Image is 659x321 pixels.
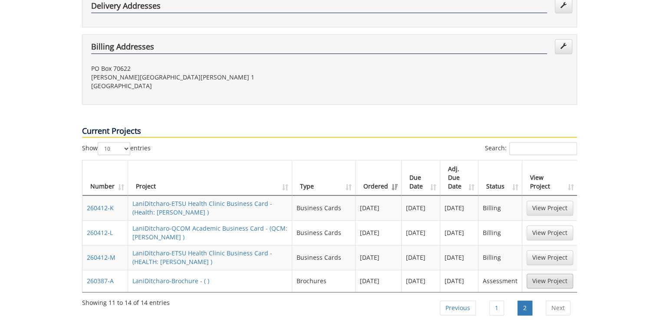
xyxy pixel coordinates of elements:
a: View Project [527,225,573,240]
a: LaniDitcharo-QCOM Academic Business Card - (QCM: [PERSON_NAME] ) [132,224,287,241]
a: 2 [517,301,532,315]
td: Brochures [292,270,356,292]
th: Due Date: activate to sort column ascending [402,160,440,195]
a: LaniDitcharo-Brochure - ( ) [132,277,209,285]
td: Business Cards [292,220,356,245]
th: Status: activate to sort column ascending [478,160,522,195]
td: [DATE] [440,245,478,270]
td: [DATE] [440,270,478,292]
a: Previous [440,301,476,315]
td: Business Cards [292,245,356,270]
a: 260412-L [87,228,113,237]
select: Showentries [98,142,130,155]
a: Edit Addresses [555,39,572,54]
p: PO Box 70622 [91,64,323,73]
a: 260412-M [87,253,115,261]
td: Billing [478,195,522,220]
a: Next [546,301,570,315]
td: [DATE] [402,195,440,220]
input: Search: [509,142,577,155]
a: LaniDitcharo-ETSU Health Clinic Business Card - (HEALTH: [PERSON_NAME] ) [132,249,272,266]
td: [DATE] [440,195,478,220]
td: Business Cards [292,195,356,220]
th: Number: activate to sort column ascending [82,160,128,195]
td: [DATE] [440,220,478,245]
h4: Billing Addresses [91,43,547,54]
th: View Project: activate to sort column ascending [522,160,577,195]
td: Assessment [478,270,522,292]
a: 1 [489,301,504,315]
a: 260387-A [87,277,114,285]
label: Show entries [82,142,151,155]
td: [DATE] [402,245,440,270]
td: [DATE] [356,195,402,220]
td: [DATE] [356,245,402,270]
a: LaniDitcharo-ETSU Health Clinic Business Card - (Health: [PERSON_NAME] ) [132,199,272,216]
td: [DATE] [356,270,402,292]
td: [DATE] [356,220,402,245]
th: Project: activate to sort column ascending [128,160,292,195]
h4: Delivery Addresses [91,2,547,13]
p: [PERSON_NAME][GEOGRAPHIC_DATA][PERSON_NAME] 1 [91,73,323,82]
td: Billing [478,245,522,270]
a: View Project [527,250,573,265]
a: View Project [527,201,573,215]
th: Ordered: activate to sort column ascending [356,160,402,195]
td: Billing [478,220,522,245]
label: Search: [485,142,577,155]
th: Type: activate to sort column ascending [292,160,356,195]
p: [GEOGRAPHIC_DATA] [91,82,323,90]
a: 260412-K [87,204,114,212]
div: Showing 11 to 14 of 14 entries [82,295,170,307]
a: View Project [527,274,573,288]
td: [DATE] [402,270,440,292]
p: Current Projects [82,126,577,138]
th: Adj. Due Date: activate to sort column ascending [440,160,478,195]
td: [DATE] [402,220,440,245]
